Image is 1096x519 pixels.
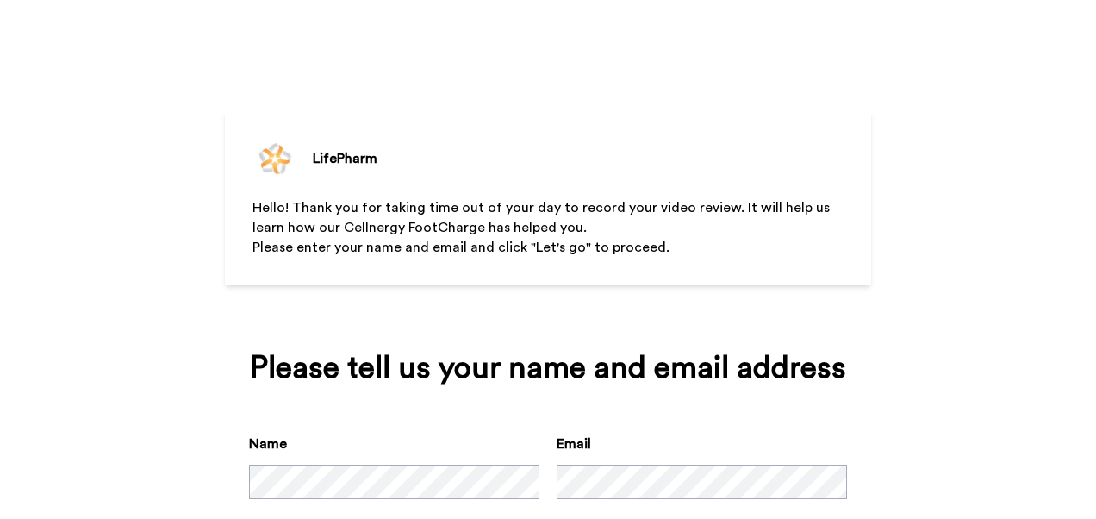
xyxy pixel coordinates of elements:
span: Please enter your name and email and click "Let's go" to proceed. [252,241,669,254]
label: Name [249,434,287,454]
label: Email [557,434,591,454]
div: LifePharm [313,148,377,169]
span: Hello! Thank you for taking time out of your day to record your video review. It will help us lea... [252,201,833,234]
div: Please tell us your name and email address [249,351,847,385]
